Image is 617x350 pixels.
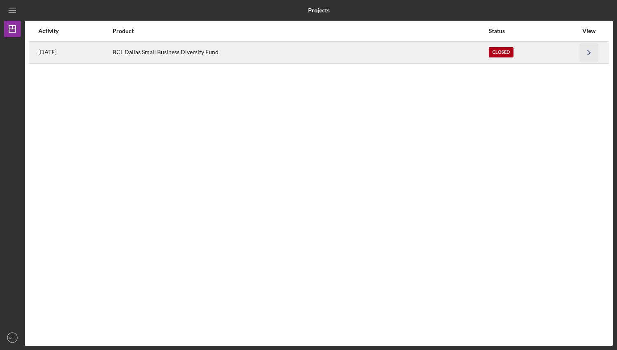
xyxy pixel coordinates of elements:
[489,47,513,57] div: Closed
[308,7,330,14] b: Projects
[4,329,21,346] button: MO
[489,28,578,34] div: Status
[113,28,488,34] div: Product
[38,28,112,34] div: Activity
[38,49,57,55] time: 2025-05-16 18:56
[579,28,599,34] div: View
[9,336,15,340] text: MO
[113,42,488,63] div: BCL Dallas Small Business Diversity Fund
